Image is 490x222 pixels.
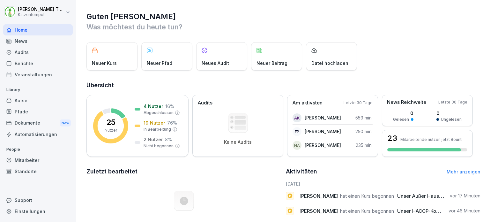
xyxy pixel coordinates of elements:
[198,99,212,107] p: Audits
[299,208,338,214] span: [PERSON_NAME]
[293,99,323,107] p: Am aktivsten
[450,193,480,199] p: vor 17 Minuten
[397,208,449,214] span: Unser HACCP-Konzept
[147,60,172,66] p: Neuer Pfad
[293,127,301,136] div: FP
[3,58,73,69] a: Berichte
[144,143,174,149] p: Nicht begonnen
[393,110,413,117] p: 0
[355,128,373,135] p: 250 min.
[293,113,301,122] div: AK
[441,117,462,122] p: Ungelesen
[3,195,73,206] div: Support
[299,193,338,199] span: [PERSON_NAME]
[144,136,163,143] p: 2 Nutzer
[3,166,73,177] a: Standorte
[344,100,373,106] p: Letzte 30 Tage
[340,193,394,199] span: hat einen Kurs begonnen
[305,128,341,135] p: [PERSON_NAME]
[3,155,73,166] a: Mitarbeiter
[3,206,73,217] a: Einstellungen
[18,7,64,12] p: [PERSON_NAME] Terjung
[387,134,397,142] h3: 23
[286,167,317,176] h2: Aktivitäten
[86,11,480,22] h1: Guten [PERSON_NAME]
[340,208,394,214] span: hat einen Kurs begonnen
[202,60,229,66] p: Neues Audit
[3,35,73,47] a: News
[447,169,480,174] a: Mehr anzeigen
[165,103,174,110] p: 16 %
[144,126,171,132] p: In Bearbeitung
[305,114,341,121] p: [PERSON_NAME]
[92,60,117,66] p: Neuer Kurs
[105,127,117,133] p: Nutzer
[3,106,73,117] a: Pfade
[400,137,463,142] p: Mitarbeitende nutzen jetzt Bounti
[305,142,341,149] p: [PERSON_NAME]
[144,119,165,126] p: 19 Nutzer
[3,129,73,140] a: Automatisierungen
[311,60,348,66] p: Datei hochladen
[224,139,252,145] p: Keine Audits
[438,99,467,105] p: Letzte 30 Tage
[86,81,480,90] h2: Übersicht
[106,119,115,126] p: 25
[3,47,73,58] a: Audits
[144,103,163,110] p: 4 Nutzer
[293,141,301,150] div: NA
[256,60,287,66] p: Neuer Beitrag
[3,85,73,95] p: Library
[3,69,73,80] a: Veranstaltungen
[144,110,174,116] p: Abgeschlossen
[393,117,409,122] p: Gelesen
[86,22,480,32] p: Was möchtest du heute tun?
[60,119,71,127] div: New
[356,142,373,149] p: 235 min.
[3,24,73,35] a: Home
[355,114,373,121] p: 559 min.
[3,95,73,106] a: Kurse
[387,99,426,106] p: News Reichweite
[436,110,462,117] p: 0
[286,180,481,187] h6: [DATE]
[165,136,172,143] p: 8 %
[449,208,480,214] p: vor 46 Minuten
[3,117,73,129] div: Dokumente
[3,117,73,129] a: DokumenteNew
[3,144,73,155] p: People
[18,12,64,17] p: Katzentempel
[86,167,281,176] h2: Zuletzt bearbeitet
[167,119,177,126] p: 76 %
